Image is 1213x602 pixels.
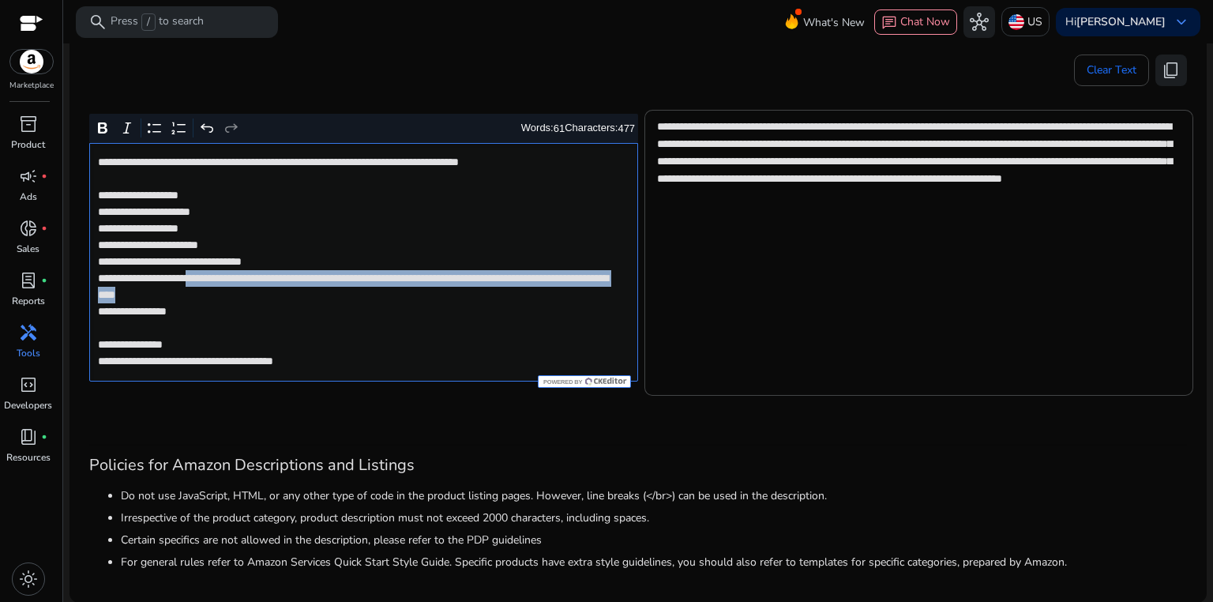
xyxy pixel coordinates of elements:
li: For general rules refer to Amazon Services Quick Start Style Guide. Specific products have extra ... [121,554,1187,570]
p: Marketplace [9,80,54,92]
span: What's New [803,9,865,36]
span: Powered by [542,378,582,386]
p: Ads [20,190,37,204]
span: donut_small [19,219,38,238]
li: Certain specifics are not allowed in the description, please refer to the PDP guidelines [121,532,1187,548]
span: hub [970,13,989,32]
div: Words: Characters: [521,119,635,138]
span: content_copy [1162,61,1181,80]
p: Sales [17,242,39,256]
p: Developers [4,398,52,412]
span: inventory_2 [19,115,38,134]
span: fiber_manual_record [41,225,47,231]
span: fiber_manual_record [41,277,47,284]
span: search [88,13,107,32]
p: Tools [17,346,40,360]
span: Chat Now [900,14,950,29]
li: Irrespective of the product category, product description must not exceed 2000 characters, includ... [121,510,1187,526]
button: hub [963,6,995,38]
span: campaign [19,167,38,186]
b: [PERSON_NAME] [1076,14,1166,29]
span: book_4 [19,427,38,446]
span: keyboard_arrow_down [1172,13,1191,32]
span: handyman [19,323,38,342]
span: fiber_manual_record [41,173,47,179]
p: Reports [12,294,45,308]
span: / [141,13,156,31]
span: Clear Text [1087,55,1136,86]
span: fiber_manual_record [41,434,47,440]
li: Do not use JavaScript, HTML, or any other type of code in the product listing pages. However, lin... [121,487,1187,504]
label: 477 [618,122,635,134]
div: Rich Text Editor. Editing area: main. Press Alt+0 for help. [89,143,638,382]
p: Product [11,137,45,152]
img: amazon.svg [10,50,53,73]
button: chatChat Now [874,9,957,35]
p: Hi [1065,17,1166,28]
img: us.svg [1008,14,1024,30]
span: lab_profile [19,271,38,290]
button: Clear Text [1074,55,1149,86]
label: 61 [554,122,565,134]
p: US [1027,8,1042,36]
p: Resources [6,450,51,465]
button: content_copy [1155,55,1187,86]
span: chat [881,15,897,31]
span: code_blocks [19,375,38,394]
h3: Policies for Amazon Descriptions and Listings [89,456,1187,475]
span: light_mode [19,570,38,589]
p: Press to search [111,13,204,31]
div: Editor toolbar [89,114,638,144]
